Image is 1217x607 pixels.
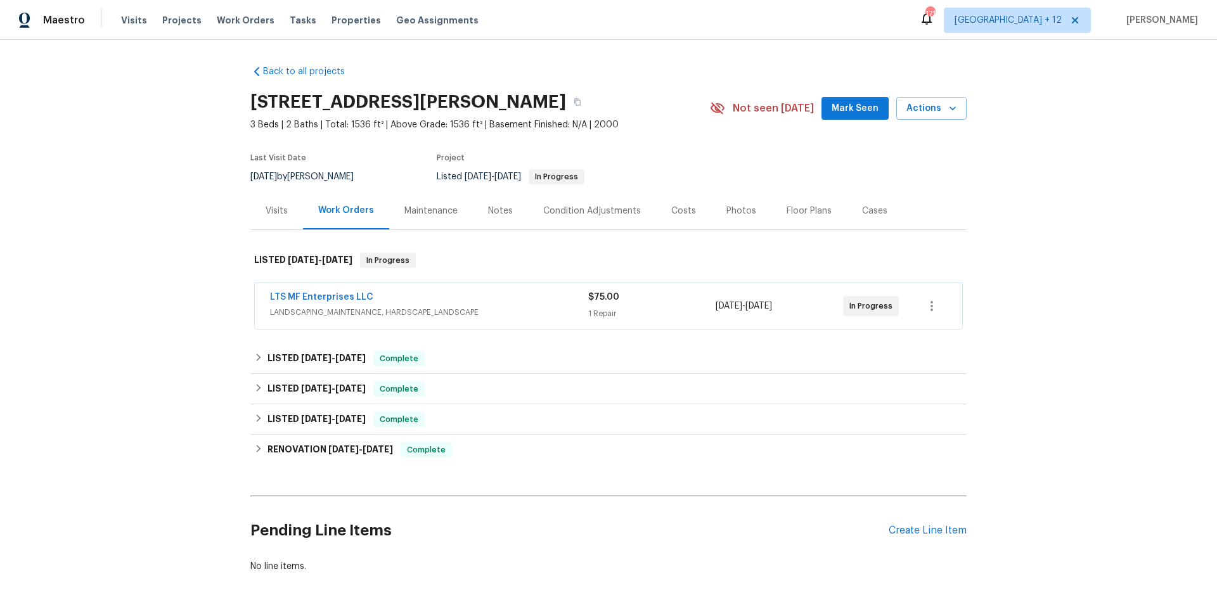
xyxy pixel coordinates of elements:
[494,172,521,181] span: [DATE]
[588,307,716,320] div: 1 Repair
[925,8,934,20] div: 171
[530,173,583,181] span: In Progress
[162,14,202,27] span: Projects
[335,354,366,362] span: [DATE]
[821,97,889,120] button: Mark Seen
[566,91,589,113] button: Copy Address
[375,383,423,395] span: Complete
[250,65,372,78] a: Back to all projects
[250,501,889,560] h2: Pending Line Items
[301,354,366,362] span: -
[288,255,352,264] span: -
[318,204,374,217] div: Work Orders
[849,300,898,312] span: In Progress
[267,381,366,397] h6: LISTED
[375,352,423,365] span: Complete
[267,412,366,427] h6: LISTED
[328,445,359,454] span: [DATE]
[43,14,85,27] span: Maestro
[361,254,415,267] span: In Progress
[270,306,588,319] span: LANDSCAPING_MAINTENANCE, HARDSCAPE_LANDSCAPE
[733,102,814,115] span: Not seen [DATE]
[250,404,967,435] div: LISTED [DATE]-[DATE]Complete
[787,205,832,217] div: Floor Plans
[250,172,277,181] span: [DATE]
[250,118,710,131] span: 3 Beds | 2 Baths | Total: 1536 ft² | Above Grade: 1536 ft² | Basement Finished: N/A | 2000
[267,442,393,457] h6: RENOVATION
[543,205,641,217] div: Condition Adjustments
[437,154,465,162] span: Project
[862,205,887,217] div: Cases
[402,444,451,456] span: Complete
[726,205,756,217] div: Photos
[896,97,967,120] button: Actions
[267,351,366,366] h6: LISTED
[217,14,274,27] span: Work Orders
[1121,14,1198,27] span: [PERSON_NAME]
[332,14,381,27] span: Properties
[716,302,742,310] span: [DATE]
[889,525,967,537] div: Create Line Item
[588,293,619,302] span: $75.00
[716,300,772,312] span: -
[328,445,393,454] span: -
[121,14,147,27] span: Visits
[301,414,332,423] span: [DATE]
[335,384,366,393] span: [DATE]
[488,205,513,217] div: Notes
[335,414,366,423] span: [DATE]
[250,343,967,374] div: LISTED [DATE]-[DATE]Complete
[671,205,696,217] div: Costs
[250,154,306,162] span: Last Visit Date
[250,374,967,404] div: LISTED [DATE]-[DATE]Complete
[288,255,318,264] span: [DATE]
[301,384,366,393] span: -
[745,302,772,310] span: [DATE]
[301,384,332,393] span: [DATE]
[270,293,373,302] a: LTS MF Enterprises LLC
[254,253,352,268] h6: LISTED
[250,560,967,573] div: No line items.
[832,101,879,117] span: Mark Seen
[465,172,521,181] span: -
[363,445,393,454] span: [DATE]
[396,14,479,27] span: Geo Assignments
[322,255,352,264] span: [DATE]
[301,354,332,362] span: [DATE]
[250,169,369,184] div: by [PERSON_NAME]
[250,240,967,281] div: LISTED [DATE]-[DATE]In Progress
[955,14,1062,27] span: [GEOGRAPHIC_DATA] + 12
[301,414,366,423] span: -
[290,16,316,25] span: Tasks
[906,101,956,117] span: Actions
[404,205,458,217] div: Maintenance
[465,172,491,181] span: [DATE]
[250,435,967,465] div: RENOVATION [DATE]-[DATE]Complete
[375,413,423,426] span: Complete
[266,205,288,217] div: Visits
[250,96,566,108] h2: [STREET_ADDRESS][PERSON_NAME]
[437,172,584,181] span: Listed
